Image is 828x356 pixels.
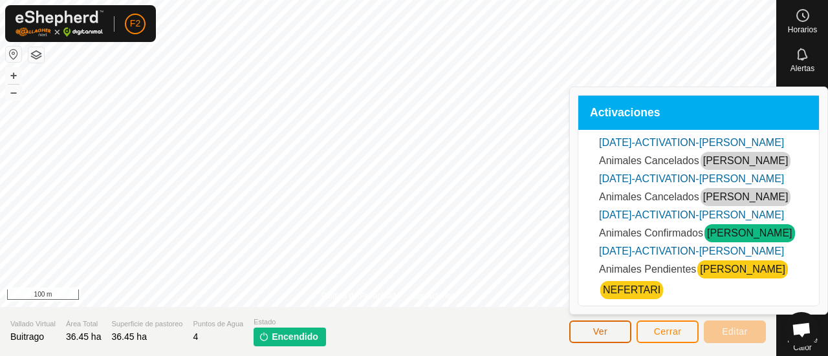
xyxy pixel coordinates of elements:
span: Animales Confirmados [599,227,703,238]
span: Alertas [790,65,814,72]
span: Área Total [66,319,102,330]
a: [PERSON_NAME] [703,191,789,202]
span: Mapa de Calor [780,336,825,351]
button: Cerrar [637,320,699,343]
button: Ver [569,320,631,343]
span: Puntos de Agua [193,319,244,330]
span: Cerrar [654,326,682,337]
span: Animales Cancelados [599,191,699,202]
div: Chat abierto [784,312,819,347]
span: Encendido [272,330,318,344]
button: – [6,85,21,100]
a: Política de Privacidad [321,290,396,302]
span: Ver [593,326,608,337]
span: Editar [722,326,748,337]
span: 36.45 ha [111,331,147,342]
span: Buitrago [10,331,44,342]
button: + [6,68,21,83]
span: Superficie de pastoreo [111,319,182,330]
span: Animales Cancelados [599,155,699,166]
span: 36.45 ha [66,331,102,342]
a: NEFERTARI [603,284,660,295]
span: Estado [254,317,326,328]
a: [DATE]-ACTIVATION-[PERSON_NAME] [599,209,784,220]
button: Restablecer Mapa [6,47,21,62]
a: [DATE]-ACTIVATION-[PERSON_NAME] [599,137,784,148]
img: encender [259,331,269,342]
a: [PERSON_NAME] [703,155,789,166]
img: Logo Gallagher [16,10,103,37]
span: Vallado Virtual [10,319,56,330]
a: [PERSON_NAME] [707,227,792,238]
a: [PERSON_NAME] [700,264,785,275]
button: Editar [704,320,766,343]
a: [DATE]-ACTIVATION-[PERSON_NAME] [599,173,784,184]
a: Contáctenos [411,290,455,302]
button: Capas del Mapa [28,47,44,63]
span: F2 [130,17,140,30]
span: Animales Pendientes [599,264,696,275]
span: 4 [193,331,199,342]
a: [DATE]-ACTIVATION-[PERSON_NAME] [599,246,784,257]
span: Activaciones [590,107,660,119]
span: Horarios [788,26,817,34]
